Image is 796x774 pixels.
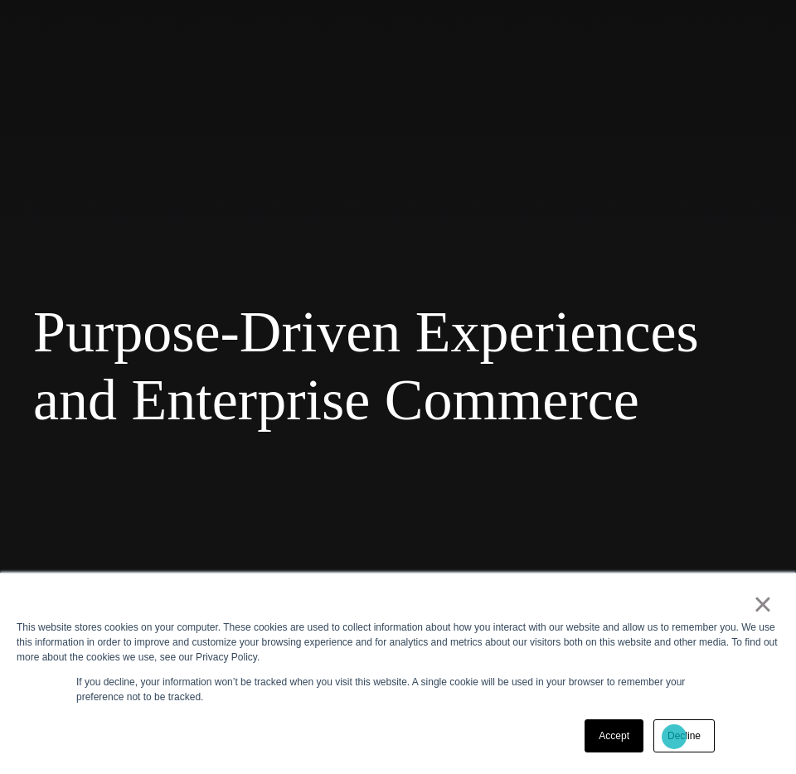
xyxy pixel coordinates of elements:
[33,366,730,434] span: and Enterprise Commerce
[653,719,715,752] a: Decline
[76,675,720,704] p: If you decline, your information won’t be tracked when you visit this website. A single cookie wi...
[753,597,773,612] a: ×
[17,620,779,665] div: This website stores cookies on your computer. These cookies are used to collect information about...
[33,298,730,366] span: Purpose-Driven Experiences
[585,719,643,752] a: Accept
